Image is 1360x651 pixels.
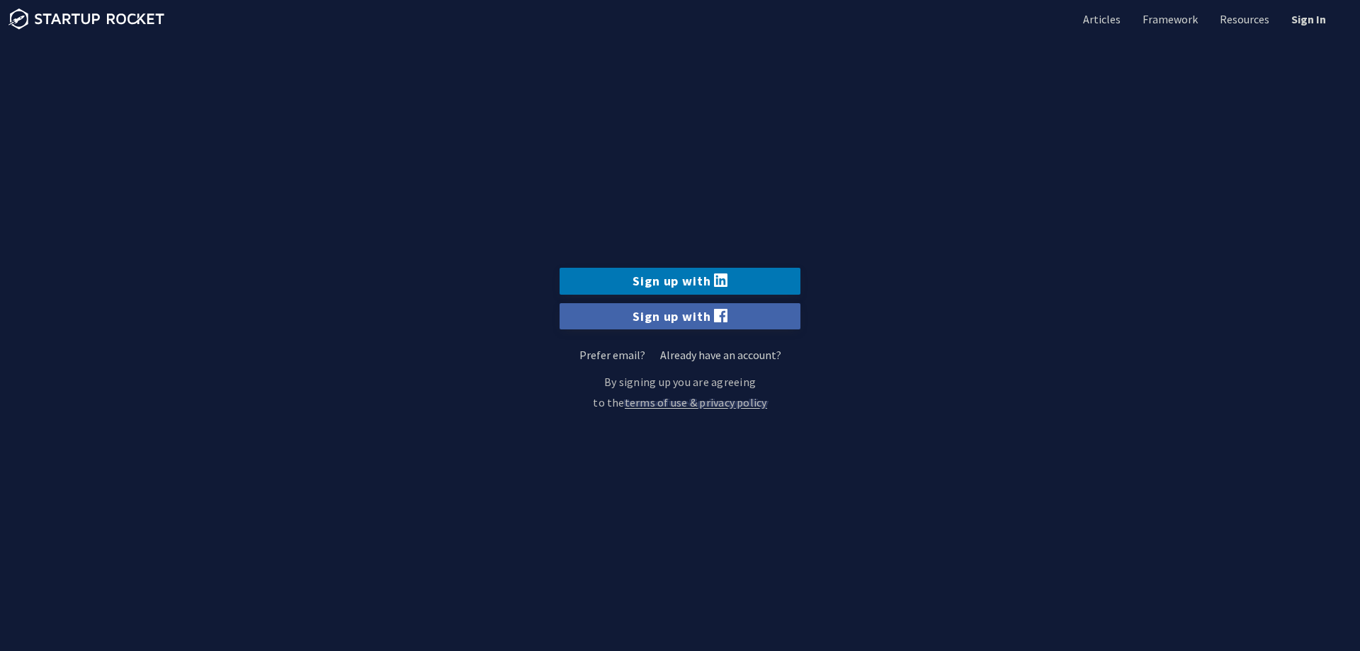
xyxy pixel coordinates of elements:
a: Sign up with [560,303,800,329]
a: Prefer email? [579,348,645,362]
a: terms of use & privacy policy [625,392,767,413]
a: Sign up with [560,268,800,294]
a: Already have an account? [660,348,781,362]
a: Articles [1080,11,1121,27]
a: Sign In [1288,11,1326,27]
p: By signing up you are agreeing to the [560,372,800,413]
a: Resources [1217,11,1269,27]
a: Framework [1140,11,1198,27]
